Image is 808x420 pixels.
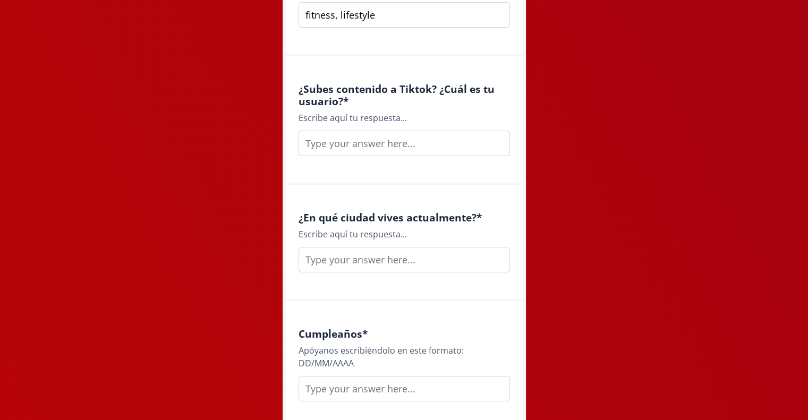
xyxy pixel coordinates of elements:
input: Type your answer here... [299,131,510,156]
div: Escribe aquí tu respuesta... [299,228,510,241]
h4: ¿En qué ciudad vives actualmente? * [299,211,510,224]
h4: ¿Subes contenido a Tiktok? ¿Cuál es tu usuario? * [299,83,510,107]
h4: Cumpleaños * [299,328,510,340]
input: Type your answer here... [299,2,510,28]
div: Escribe aquí tu respuesta... [299,112,510,124]
div: Apóyanos escribiéndolo en este formato: DD/MM/AAAA [299,344,510,370]
input: Type your answer here... [299,247,510,272]
input: Type your answer here... [299,376,510,401]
